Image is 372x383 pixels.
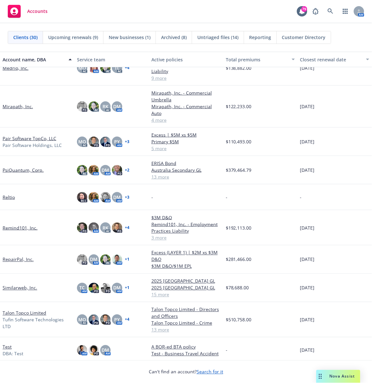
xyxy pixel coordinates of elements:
[3,135,56,142] a: Pair Software TopCo, LLC
[77,254,87,265] img: photo
[125,258,129,262] a: + 1
[226,167,252,173] span: $379,464.79
[48,34,98,41] span: Upcoming renewals (9)
[103,103,108,110] span: RK
[151,61,221,75] a: Medrio, Inc. - Management Liability
[300,65,315,71] span: [DATE]
[300,285,315,291] span: [DATE]
[226,285,249,291] span: $78,688.00
[3,224,38,231] a: Remind101, Inc.
[226,347,227,354] span: -
[151,89,221,103] a: Mirapath, Inc. - Commercial Umbrella
[3,103,33,110] a: Mirapath, Inc.
[89,223,99,233] img: photo
[151,278,221,285] a: 2025 [GEOGRAPHIC_DATA] GL
[125,195,129,199] a: + 3
[151,234,221,241] a: 3 more
[151,320,221,326] a: Talon Topco Limited - Crime
[151,117,221,123] a: 4 more
[90,256,98,263] span: DM
[77,101,87,112] img: photo
[151,291,221,298] a: 15 more
[100,283,111,293] img: photo
[100,137,111,147] img: photo
[112,223,122,233] img: photo
[197,369,223,375] a: Search for it
[103,224,108,231] span: RK
[77,223,87,233] img: photo
[77,56,146,63] div: Service team
[226,65,252,71] span: $138,882.00
[226,194,227,201] span: -
[125,66,129,70] a: + 4
[102,167,109,173] span: DM
[78,316,86,323] span: MQ
[125,286,129,290] a: + 1
[300,138,315,145] span: [DATE]
[226,56,288,63] div: Total premiums
[112,165,122,175] img: photo
[77,345,87,356] img: photo
[151,145,221,152] a: 5 more
[3,285,37,291] a: Similarweb, Inc.
[301,5,307,11] div: 79
[114,194,121,201] span: DM
[151,194,153,201] span: -
[300,224,315,231] span: [DATE]
[300,316,315,323] span: [DATE]
[300,103,315,110] span: [DATE]
[316,370,360,383] button: Nova Assist
[109,34,150,41] span: New businesses (1)
[161,34,187,41] span: Archived (8)
[197,34,239,41] span: Untriaged files (14)
[300,256,315,263] span: [DATE]
[100,315,111,325] img: photo
[151,344,221,350] a: A BOR-ed BTA policy
[300,167,315,173] span: [DATE]
[151,167,221,173] a: Australia Secondary GL
[151,103,221,117] a: Mirapath, Inc. - Commercial Auto
[89,192,99,202] img: photo
[125,226,129,230] a: + 4
[226,256,252,263] span: $281,466.00
[89,345,99,356] img: photo
[89,101,99,112] img: photo
[149,368,223,375] span: Can't find an account?
[114,285,121,291] span: DM
[3,316,72,330] span: Tufin Software Technologies LTD
[316,370,324,383] div: Drag to move
[226,224,252,231] span: $192,113.00
[125,318,129,322] a: + 4
[151,249,221,263] a: Excess (LAYER 1) | $2M xs $3M D&O
[151,306,221,320] a: Talon Topco Limited - Directors and Officers
[226,316,252,323] span: $510,758.00
[300,56,362,63] div: Closest renewal date
[3,310,46,316] a: Talon Topco Limited
[89,315,99,325] img: photo
[300,347,315,354] span: [DATE]
[151,263,221,270] a: $3M D&O/$1M EPL
[223,52,298,67] button: Total premiums
[151,214,221,221] a: $3M D&O
[114,103,121,110] span: DM
[151,131,221,138] a: Excess | $5M xs $5M
[282,34,326,41] span: Customer Directory
[102,347,109,354] span: DM
[298,52,372,67] button: Closest renewal date
[5,2,50,20] a: Accounts
[78,65,86,71] span: MQ
[3,65,28,71] a: Medrio, Inc.
[3,142,62,149] span: Pair Software Holdings, LLC
[151,173,221,180] a: 13 more
[80,285,85,291] span: TC
[89,63,99,73] img: photo
[330,374,355,379] span: Nova Assist
[151,350,221,357] a: Test - Business Travel Accident
[78,138,86,145] span: MQ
